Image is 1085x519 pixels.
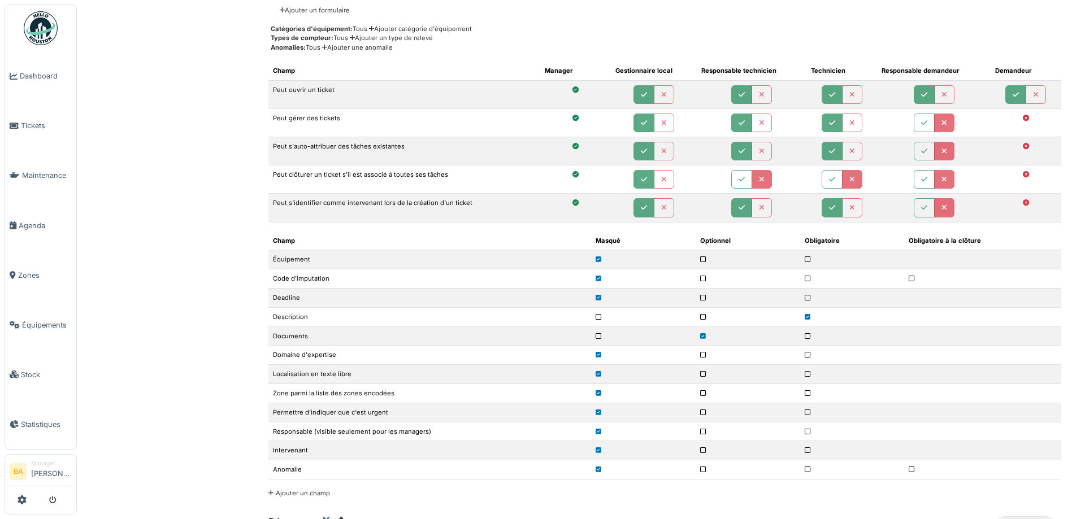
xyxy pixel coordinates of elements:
[806,62,877,80] th: Technicien
[5,250,76,300] a: Zones
[271,34,333,42] span: Types de compteur:
[5,51,76,101] a: Dashboard
[991,62,1061,80] th: Demandeur
[268,441,591,460] td: Intervenant
[696,232,800,250] th: Optionnel
[268,250,591,269] td: Équipement
[611,62,697,80] th: Gestionnaire local
[268,289,591,308] td: Deadline
[271,43,1061,53] div: Tous
[268,326,591,346] td: Documents
[367,25,472,33] a: Ajouter catégorie d'équipement
[268,365,591,384] td: Localisation en texte libre
[268,422,591,441] td: Responsable (visible seulement pour les managers)
[348,34,433,42] a: Ajouter un type de relevé
[268,346,591,365] td: Domaine d'expertise
[268,108,540,137] td: Peut gérer des tickets
[22,320,72,330] span: Équipements
[268,384,591,403] td: Zone parmi la liste des zones encodées
[800,232,905,250] th: Obligatoire
[271,43,306,51] span: Anomalies:
[271,33,1061,43] div: Tous
[320,43,393,51] a: Ajouter une anomalie
[21,369,72,380] span: Stock
[268,137,540,165] td: Peut s'auto-attribuer des tâches existantes
[540,62,611,80] th: Manager
[268,165,540,194] td: Peut clôturer un ticket s'il est associé à toutes ses tâches
[271,24,1061,34] div: Tous
[268,232,591,250] th: Champ
[591,232,696,250] th: Masqué
[21,120,72,131] span: Tickets
[5,350,76,399] a: Stock
[268,80,540,108] td: Peut ouvrir un ticket
[271,25,353,33] span: Catégories d'équipement:
[268,489,330,497] a: Ajouter un champ
[280,6,350,15] a: Ajouter un formulaire
[18,270,72,281] span: Zones
[268,460,591,479] td: Anomalie
[22,170,72,181] span: Maintenance
[10,463,27,480] li: BA
[268,403,591,422] td: Permettre d'indiquer que c'est urgent
[5,300,76,350] a: Équipements
[5,101,76,151] a: Tickets
[21,419,72,430] span: Statistiques
[268,62,540,80] th: Champ
[268,269,591,289] td: Code d'imputation
[5,399,76,449] a: Statistiques
[697,62,806,80] th: Responsable technicien
[5,200,76,250] a: Agenda
[20,71,72,81] span: Dashboard
[10,459,72,486] a: BA Manager[PERSON_NAME]
[5,151,76,200] a: Maintenance
[31,459,72,483] li: [PERSON_NAME]
[31,459,72,468] div: Manager
[268,307,591,326] td: Description
[24,11,58,45] img: Badge_color-CXgf-gQk.svg
[19,220,72,231] span: Agenda
[877,62,991,80] th: Responsable demandeur
[904,232,1061,250] th: Obligatoire à la clôture
[268,194,540,222] td: Peut s'identifier comme intervenant lors de la création d'un ticket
